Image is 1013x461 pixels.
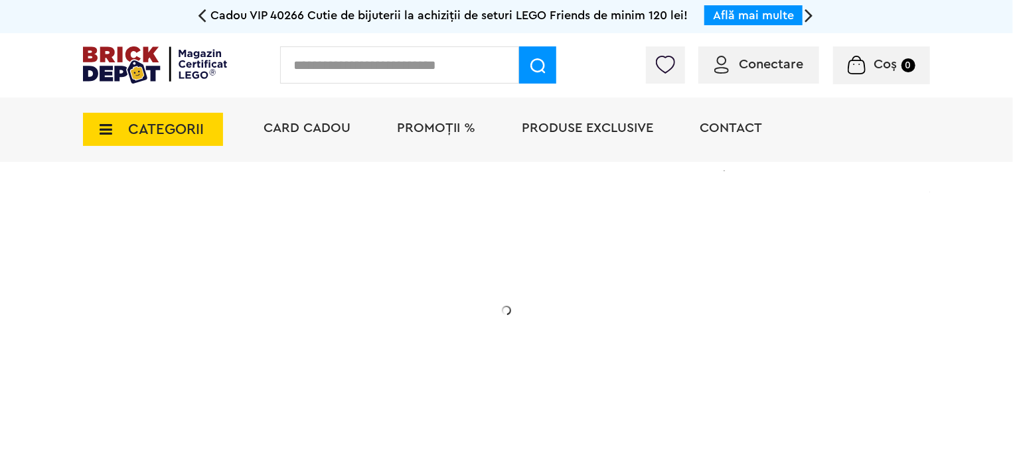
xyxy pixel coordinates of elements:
[177,295,443,351] h2: Seria de sărbători: Fantomă luminoasă. Promoția este valabilă în perioada [DATE] - [DATE].
[739,58,803,71] span: Conectare
[397,121,475,135] a: PROMOȚII %
[901,58,915,72] small: 0
[177,381,443,397] div: Află detalii
[177,234,443,282] h1: Cadou VIP 40772
[874,58,897,71] span: Coș
[700,121,762,135] a: Contact
[210,9,688,21] span: Cadou VIP 40266 Cutie de bijuterii la achiziții de seturi LEGO Friends de minim 120 lei!
[522,121,653,135] a: Produse exclusive
[264,121,351,135] a: Card Cadou
[714,58,803,71] a: Conectare
[128,122,204,137] span: CATEGORII
[713,9,794,21] a: Află mai multe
